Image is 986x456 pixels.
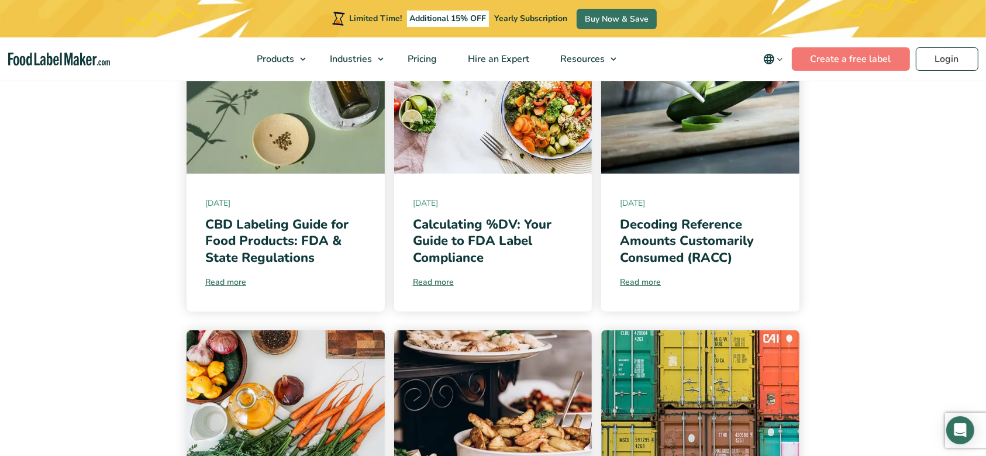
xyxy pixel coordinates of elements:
a: Read more [205,276,366,288]
a: Resources [546,37,623,81]
span: [DATE] [205,197,366,209]
a: Read more [413,276,574,288]
span: Pricing [405,53,439,65]
a: Industries [315,37,390,81]
a: Decoding Reference Amounts Customarily Consumed (RACC) [620,216,754,267]
div: Open Intercom Messenger [946,416,974,444]
span: Additional 15% OFF [407,11,489,27]
span: [DATE] [413,197,574,209]
a: Products [242,37,312,81]
a: Login [916,47,978,71]
a: Calculating %DV: Your Guide to FDA Label Compliance [413,216,551,267]
span: Hire an Expert [465,53,531,65]
span: Yearly Subscription [494,13,567,24]
span: Products [254,53,296,65]
a: Buy Now & Save [577,9,657,29]
span: Resources [557,53,606,65]
span: Limited Time! [349,13,402,24]
a: CBD Labeling Guide for Food Products: FDA & State Regulations [205,216,349,267]
a: Read more [620,276,781,288]
span: [DATE] [620,197,781,209]
a: Pricing [393,37,450,81]
span: Industries [327,53,374,65]
a: Hire an Expert [453,37,543,81]
a: Create a free label [792,47,910,71]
